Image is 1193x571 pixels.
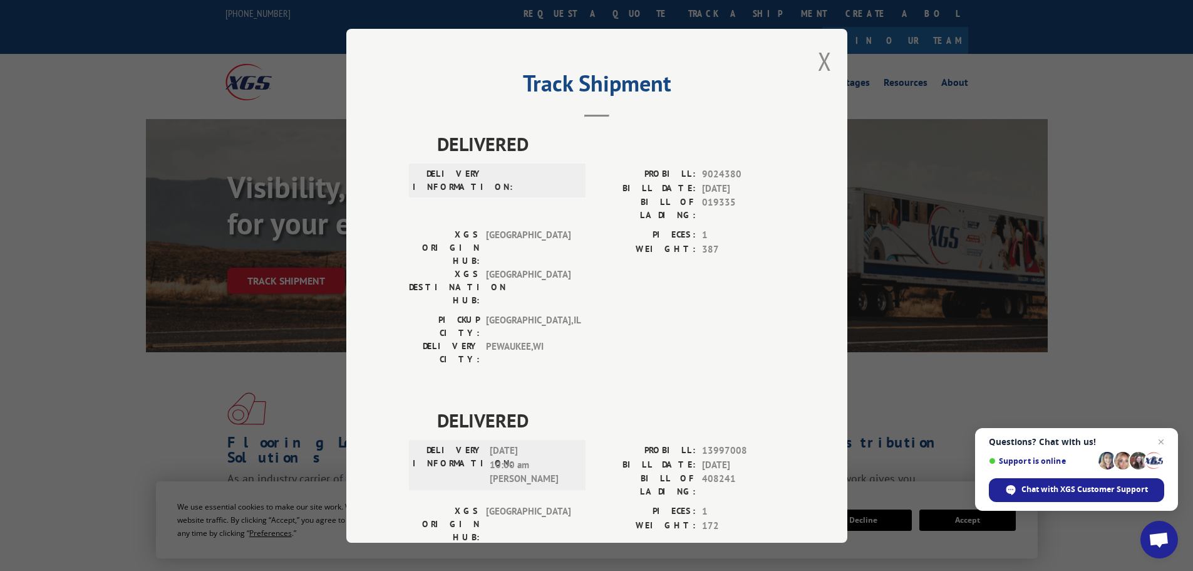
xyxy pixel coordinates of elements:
span: [GEOGRAPHIC_DATA] [486,228,571,268]
span: 019335 [702,196,785,222]
label: XGS DESTINATION HUB: [409,268,480,307]
span: [DATE] [702,181,785,196]
label: DELIVERY CITY: [409,340,480,366]
label: BILL OF LADING: [597,472,696,498]
span: 408241 [702,472,785,498]
label: XGS ORIGIN HUB: [409,228,480,268]
label: XGS ORIGIN HUB: [409,505,480,544]
label: WEIGHT: [597,518,696,533]
label: DELIVERY INFORMATION: [413,444,483,486]
span: 1 [702,505,785,519]
span: [DATE] [702,458,785,472]
span: DELIVERED [437,130,785,158]
span: Close chat [1154,434,1169,449]
span: [DATE] 10:00 am [PERSON_NAME] [490,444,574,486]
div: Chat with XGS Customer Support [989,478,1164,502]
h2: Track Shipment [409,75,785,98]
label: BILL OF LADING: [597,196,696,222]
label: DELIVERY INFORMATION: [413,167,483,194]
button: Close modal [818,45,832,78]
span: [GEOGRAPHIC_DATA] [486,268,571,307]
span: [GEOGRAPHIC_DATA] [486,505,571,544]
span: PEWAUKEE , WI [486,340,571,366]
span: Questions? Chat with us! [989,437,1164,447]
label: BILL DATE: [597,181,696,196]
label: PROBILL: [597,167,696,182]
span: 13997008 [702,444,785,458]
span: 9024380 [702,167,785,182]
span: 387 [702,242,785,256]
label: PICKUP CITY: [409,313,480,340]
label: WEIGHT: [597,242,696,256]
span: DELIVERED [437,406,785,434]
label: PROBILL: [597,444,696,458]
span: [GEOGRAPHIC_DATA] , IL [486,313,571,340]
label: PIECES: [597,505,696,519]
label: PIECES: [597,228,696,243]
span: 1 [702,228,785,243]
div: Open chat [1140,521,1178,558]
label: BILL DATE: [597,458,696,472]
span: Support is online [989,456,1094,466]
span: 172 [702,518,785,533]
span: Chat with XGS Customer Support [1021,484,1148,495]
